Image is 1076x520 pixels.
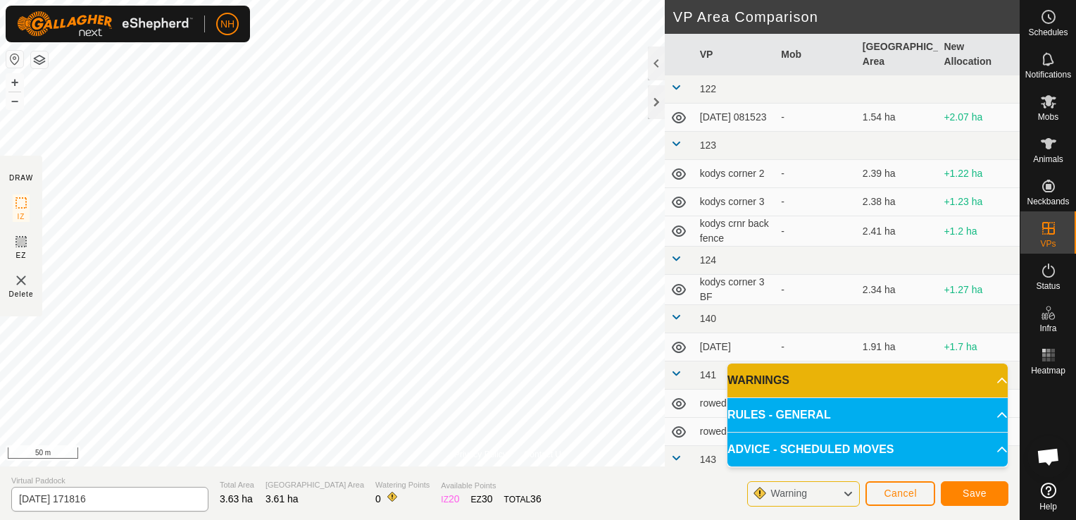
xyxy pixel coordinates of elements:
td: +1.23 ha [938,188,1020,216]
div: - [781,194,851,209]
td: rowed up 3 [694,418,776,446]
span: Notifications [1025,70,1071,79]
button: – [6,92,23,109]
span: 141 [700,369,716,380]
div: - [781,340,851,354]
span: Watering Points [375,479,430,491]
span: Warning [770,488,807,499]
span: [GEOGRAPHIC_DATA] Area [265,479,364,491]
div: TOTAL [504,492,542,507]
span: Schedules [1028,28,1068,37]
div: IZ [441,492,459,507]
div: - [781,166,851,181]
td: 1.91 ha [857,333,939,361]
span: 36 [530,493,542,504]
span: EZ [16,250,27,261]
span: 122 [700,83,716,94]
td: [DATE] [694,333,776,361]
td: +1.7 ha [938,333,1020,361]
img: Gallagher Logo [17,11,193,37]
span: ADVICE - SCHEDULED MOVES [727,441,894,458]
span: Save [963,488,987,499]
td: kodys corner 3 [694,188,776,216]
span: Total Area [220,479,254,491]
td: [DATE] 081523 [694,104,776,132]
span: 20 [449,493,460,504]
button: Map Layers [31,51,48,68]
th: VP [694,34,776,75]
td: 2.39 ha [857,160,939,188]
span: 3.63 ha [220,493,253,504]
span: Delete [9,289,34,299]
td: 2.41 ha [857,216,939,247]
span: IZ [18,211,25,222]
div: - [781,283,851,297]
button: Reset Map [6,51,23,68]
span: Status [1036,282,1060,290]
span: Heatmap [1031,366,1065,375]
span: Virtual Paddock [11,475,208,487]
span: Infra [1039,324,1056,333]
p-accordion-header: WARNINGS [727,364,1008,397]
a: Open chat [1027,435,1070,478]
span: 143 [700,454,716,465]
th: [GEOGRAPHIC_DATA] Area [857,34,939,75]
a: Privacy Policy [454,448,507,461]
td: +1.27 ha [938,275,1020,305]
td: 2.38 ha [857,188,939,216]
p-accordion-header: RULES - GENERAL [727,398,1008,432]
td: kodys crnr back fence [694,216,776,247]
p-accordion-header: ADVICE - SCHEDULED MOVES [727,433,1008,466]
span: Animals [1033,155,1063,163]
span: Available Points [441,480,541,492]
span: 140 [700,313,716,324]
th: Mob [775,34,857,75]
span: 124 [700,254,716,266]
td: kodys corner 2 [694,160,776,188]
td: 1.54 ha [857,104,939,132]
button: Cancel [865,481,935,506]
td: +1.22 ha [938,160,1020,188]
span: 123 [700,140,716,151]
span: Cancel [884,488,917,499]
h2: VP Area Comparison [673,8,1020,25]
td: 2.34 ha [857,275,939,305]
img: VP [13,272,30,289]
span: 0 [375,493,381,504]
td: rowed up 2 [694,390,776,418]
td: +2.07 ha [938,104,1020,132]
span: Mobs [1038,113,1058,121]
span: 30 [482,493,493,504]
a: Contact Us [524,448,565,461]
a: Help [1020,477,1076,516]
div: EZ [471,492,493,507]
td: +1.2 ha [938,216,1020,247]
div: DRAW [9,173,33,183]
span: RULES - GENERAL [727,407,831,423]
span: VPs [1040,240,1056,248]
span: Neckbands [1027,197,1069,206]
span: WARNINGS [727,372,789,389]
span: Help [1039,502,1057,511]
span: NH [220,17,234,32]
th: New Allocation [938,34,1020,75]
button: Save [941,481,1008,506]
div: - [781,110,851,125]
button: + [6,74,23,91]
div: - [781,224,851,239]
td: kodys corner 3 BF [694,275,776,305]
span: 3.61 ha [265,493,299,504]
